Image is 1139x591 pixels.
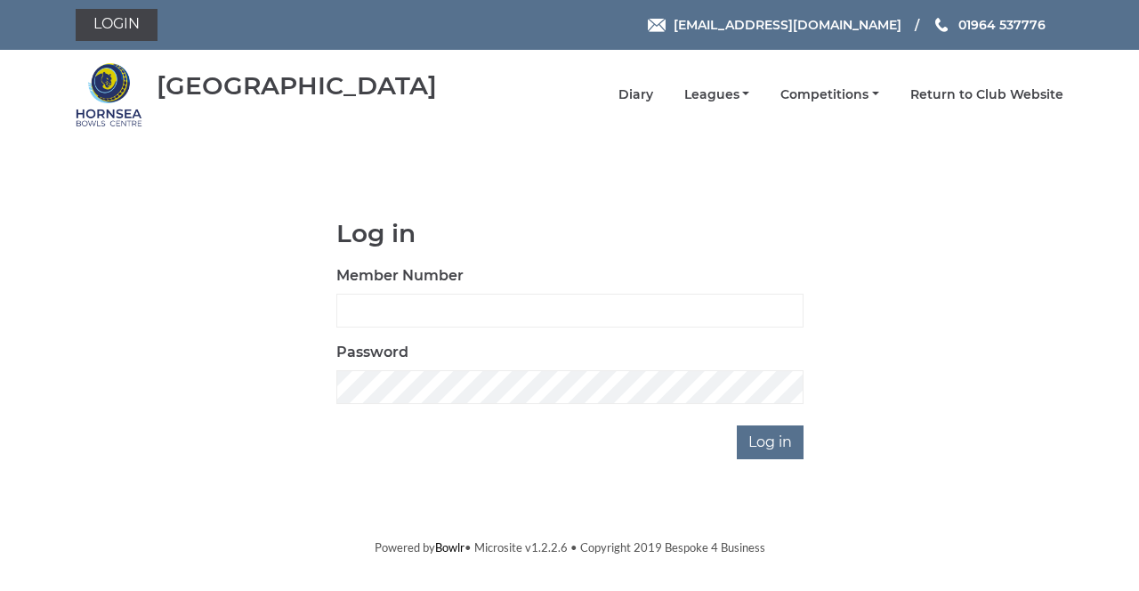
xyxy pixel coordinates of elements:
input: Log in [737,425,804,459]
a: Return to Club Website [910,86,1063,103]
a: Competitions [780,86,879,103]
img: Hornsea Bowls Centre [76,61,142,128]
a: Login [76,9,158,41]
a: Bowlr [435,540,464,555]
label: Member Number [336,265,464,287]
img: Phone us [935,18,948,32]
a: Phone us 01964 537776 [933,15,1046,35]
span: Powered by • Microsite v1.2.2.6 • Copyright 2019 Bespoke 4 Business [375,540,765,555]
span: [EMAIL_ADDRESS][DOMAIN_NAME] [674,17,901,33]
div: [GEOGRAPHIC_DATA] [157,72,437,100]
span: 01964 537776 [958,17,1046,33]
a: Diary [618,86,653,103]
a: Email [EMAIL_ADDRESS][DOMAIN_NAME] [648,15,901,35]
a: Leagues [684,86,750,103]
label: Password [336,342,408,363]
img: Email [648,19,666,32]
h1: Log in [336,220,804,247]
